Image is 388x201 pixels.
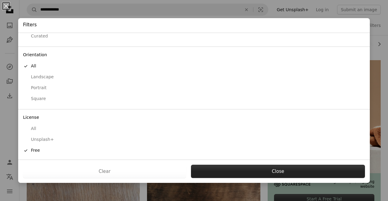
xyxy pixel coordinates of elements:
[18,72,370,83] button: Landscape
[23,63,365,69] div: All
[18,83,370,93] button: Portrait
[18,49,370,61] div: Orientation
[18,112,370,123] div: License
[18,93,370,104] button: Square
[18,31,370,42] button: Curated
[23,96,365,102] div: Square
[18,134,370,145] button: Unsplash+
[18,145,370,156] button: Free
[23,85,365,91] div: Portrait
[23,165,186,178] button: Clear
[23,22,37,28] h4: Filters
[18,123,370,134] button: All
[23,74,365,80] div: Landscape
[23,137,365,143] div: Unsplash+
[18,61,370,72] button: All
[23,126,365,132] div: All
[23,148,365,154] div: Free
[191,165,365,178] button: Close
[23,33,365,39] div: Curated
